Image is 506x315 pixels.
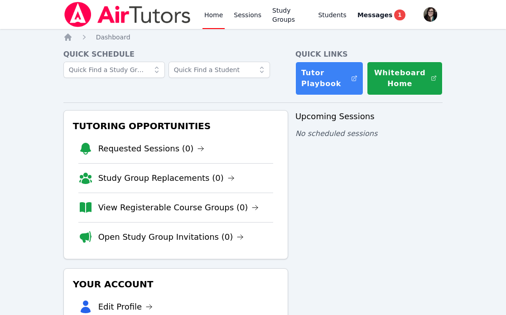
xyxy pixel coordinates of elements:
[98,142,205,155] a: Requested Sessions (0)
[98,300,153,313] a: Edit Profile
[63,33,443,42] nav: Breadcrumb
[98,231,244,243] a: Open Study Group Invitations (0)
[295,62,363,95] a: Tutor Playbook
[367,62,443,95] button: Whiteboard Home
[71,118,280,134] h3: Tutoring Opportunities
[295,129,377,138] span: No scheduled sessions
[295,49,443,60] h4: Quick Links
[295,110,443,123] h3: Upcoming Sessions
[98,172,235,184] a: Study Group Replacements (0)
[357,10,392,19] span: Messages
[169,62,270,78] input: Quick Find a Student
[96,34,130,41] span: Dashboard
[394,10,405,20] span: 1
[71,276,280,292] h3: Your Account
[63,2,192,27] img: Air Tutors
[63,49,288,60] h4: Quick Schedule
[63,62,165,78] input: Quick Find a Study Group
[98,201,259,214] a: View Registerable Course Groups (0)
[96,33,130,42] a: Dashboard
